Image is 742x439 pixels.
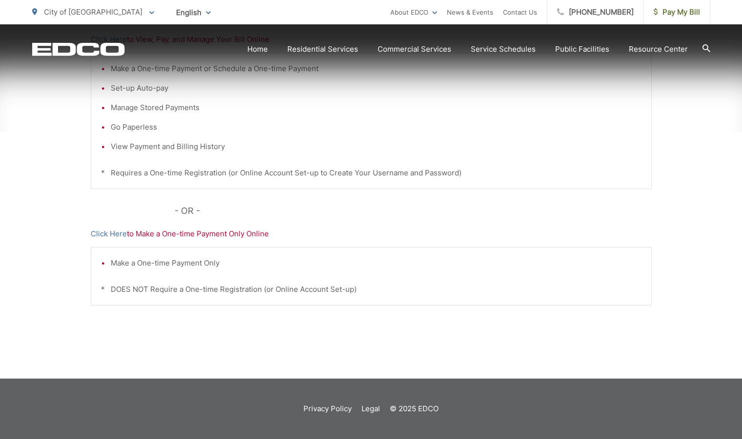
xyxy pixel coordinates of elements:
[91,228,127,240] a: Click Here
[629,43,688,55] a: Resource Center
[361,403,380,415] a: Legal
[287,43,358,55] a: Residential Services
[101,167,642,179] p: * Requires a One-time Registration (or Online Account Set-up to Create Your Username and Password)
[447,6,493,18] a: News & Events
[101,284,642,295] p: * DOES NOT Require a One-time Registration (or Online Account Set-up)
[111,82,642,94] li: Set-up Auto-pay
[111,102,642,114] li: Manage Stored Payments
[175,204,652,218] p: - OR -
[32,42,125,56] a: EDCD logo. Return to the homepage.
[169,4,218,21] span: English
[503,6,537,18] a: Contact Us
[390,6,437,18] a: About EDCO
[378,43,451,55] a: Commercial Services
[303,403,352,415] a: Privacy Policy
[111,141,642,153] li: View Payment and Billing History
[91,228,652,240] p: to Make a One-time Payment Only Online
[555,43,609,55] a: Public Facilities
[247,43,268,55] a: Home
[471,43,536,55] a: Service Schedules
[390,403,439,415] p: © 2025 EDCO
[44,7,142,17] span: City of [GEOGRAPHIC_DATA]
[111,63,642,75] li: Make a One-time Payment or Schedule a One-time Payment
[654,6,700,18] span: Pay My Bill
[111,121,642,133] li: Go Paperless
[111,257,642,269] li: Make a One-time Payment Only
